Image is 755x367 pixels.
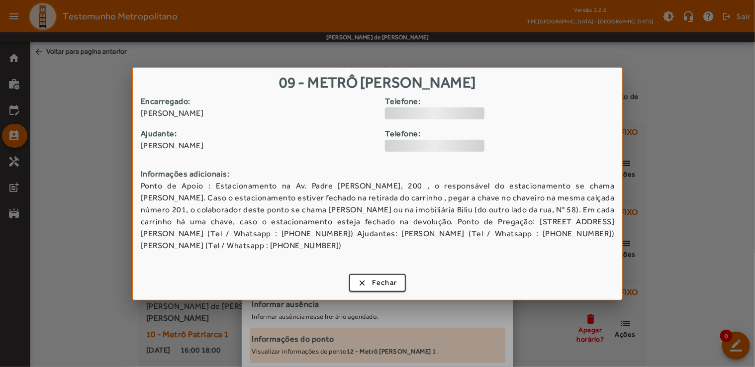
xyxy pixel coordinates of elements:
[141,168,615,180] strong: Informações adicionais:
[385,107,484,119] div: loading
[385,128,622,140] strong: Telefone:
[141,180,615,252] span: Ponto de Apoio : Estacionamento na Av. Padre [PERSON_NAME], 200 , o responsável do estacionamento...
[141,140,377,152] span: [PERSON_NAME]
[385,95,622,107] strong: Telefone:
[141,128,377,140] strong: Ajudante:
[385,140,484,152] div: loading
[141,107,377,119] span: [PERSON_NAME]
[141,95,377,107] strong: Encarregado:
[372,277,397,288] span: Fechar
[349,274,406,292] button: Fechar
[133,68,623,95] h1: 09 - Metrô [PERSON_NAME]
